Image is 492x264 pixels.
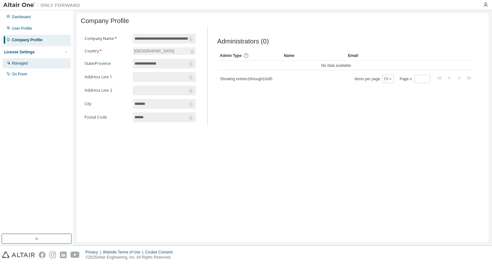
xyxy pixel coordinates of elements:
div: Name [284,50,343,61]
div: Website Terms of Use [103,250,145,255]
button: 10 [384,76,392,82]
span: Administrators (0) [217,38,269,45]
div: Cookie Consent [145,250,176,255]
img: altair_logo.svg [2,252,35,258]
p: © 2025 Altair Engineering, Inc. All Rights Reserved. [86,255,176,260]
label: City [85,101,129,106]
div: On Prem [12,72,27,77]
label: Country [85,49,129,54]
span: Company Profile [81,17,129,25]
label: State/Province [85,61,129,66]
div: License Settings [4,50,35,55]
img: linkedin.svg [60,252,67,258]
img: youtube.svg [70,252,80,258]
span: Items per page [355,75,394,83]
span: Showing entries 1 through 10 of 0 [220,77,272,81]
img: Altair One [3,2,83,8]
span: Page n. [400,75,430,83]
span: Admin Type [220,53,242,58]
td: No data available [217,61,455,70]
label: Address Line 2 [85,88,129,93]
label: Company Name [85,36,129,41]
div: [GEOGRAPHIC_DATA] [133,48,175,55]
img: facebook.svg [39,252,45,258]
label: Postal Code [85,115,129,120]
div: Managed [12,61,28,66]
img: instagram.svg [49,252,56,258]
label: Address Line 1 [85,74,129,80]
div: [GEOGRAPHIC_DATA] [133,47,196,55]
div: Privacy [86,250,103,255]
div: Company Profile [12,37,42,43]
div: Dashboard [12,14,31,19]
div: User Profile [12,26,32,31]
div: Email [348,50,407,61]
